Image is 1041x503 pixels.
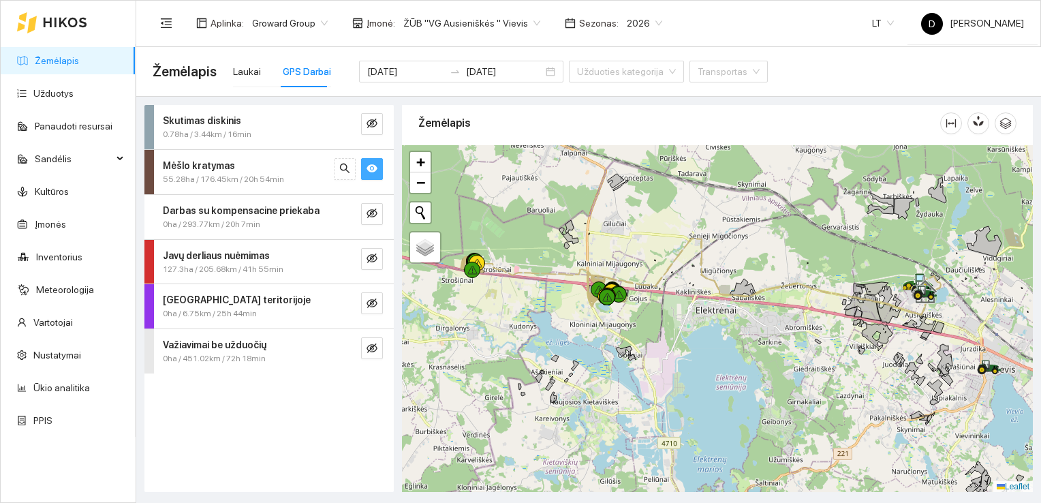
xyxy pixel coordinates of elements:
[35,219,66,230] a: Įmonės
[367,208,377,221] span: eye-invisible
[627,13,662,33] span: 2026
[153,10,180,37] button: menu-fold
[35,55,79,66] a: Žemėlapis
[163,160,235,171] strong: Mėšlo kratymas
[252,13,328,33] span: Groward Group
[163,294,311,305] strong: [GEOGRAPHIC_DATA] teritorijoje
[367,253,377,266] span: eye-invisible
[466,64,543,79] input: Pabaigos data
[367,118,377,131] span: eye-invisible
[163,263,283,276] span: 127.3ha / 205.68km / 41h 55min
[940,112,962,134] button: column-width
[416,174,425,191] span: −
[144,284,394,329] div: [GEOGRAPHIC_DATA] teritorijoje0ha / 6.75km / 25h 44mineye-invisible
[416,153,425,170] span: +
[144,240,394,284] div: Javų derliaus nuėmimas127.3ha / 205.68km / 41h 55mineye-invisible
[144,105,394,149] div: Skutimas diskinis0.78ha / 3.44km / 16mineye-invisible
[361,113,383,135] button: eye-invisible
[163,307,257,320] span: 0ha / 6.75km / 25h 44min
[367,343,377,356] span: eye-invisible
[929,13,935,35] span: D
[33,415,52,426] a: PPIS
[233,64,261,79] div: Laukai
[361,292,383,314] button: eye-invisible
[410,202,431,223] button: Initiate a new search
[33,88,74,99] a: Užduotys
[941,118,961,129] span: column-width
[36,284,94,295] a: Meteorologija
[163,339,266,350] strong: Važiavimai be užduočių
[163,115,241,126] strong: Skutimas diskinis
[160,17,172,29] span: menu-fold
[361,158,383,180] button: eye
[163,173,284,186] span: 55.28ha / 176.45km / 20h 54min
[352,18,363,29] span: shop
[163,352,266,365] span: 0ha / 451.02km / 72h 18min
[361,203,383,225] button: eye-invisible
[921,18,1024,29] span: [PERSON_NAME]
[35,145,112,172] span: Sandėlis
[872,13,894,33] span: LT
[35,186,69,197] a: Kultūros
[163,128,251,141] span: 0.78ha / 3.44km / 16min
[410,232,440,262] a: Layers
[410,152,431,172] a: Zoom in
[367,64,444,79] input: Pradžios data
[450,66,461,77] span: to
[418,104,940,142] div: Žemėlapis
[163,205,320,216] strong: Darbas su kompensacine priekaba
[403,13,540,33] span: ŽŪB "VG Ausieniškės " Vievis
[163,218,260,231] span: 0ha / 293.77km / 20h 7min
[283,64,331,79] div: GPS Darbai
[153,61,217,82] span: Žemėlapis
[33,382,90,393] a: Ūkio analitika
[35,121,112,132] a: Panaudoti resursai
[33,317,73,328] a: Vartotojai
[196,18,207,29] span: layout
[410,172,431,193] a: Zoom out
[339,163,350,176] span: search
[33,350,81,361] a: Nustatymai
[579,16,619,31] span: Sezonas :
[36,251,82,262] a: Inventorius
[144,150,394,194] div: Mėšlo kratymas55.28ha / 176.45km / 20h 54minsearcheye
[997,482,1029,491] a: Leaflet
[367,16,395,31] span: Įmonė :
[163,250,270,261] strong: Javų derliaus nuėmimas
[361,248,383,270] button: eye-invisible
[211,16,244,31] span: Aplinka :
[144,195,394,239] div: Darbas su kompensacine priekaba0ha / 293.77km / 20h 7mineye-invisible
[361,337,383,359] button: eye-invisible
[367,163,377,176] span: eye
[565,18,576,29] span: calendar
[144,329,394,374] div: Važiavimai be užduočių0ha / 451.02km / 72h 18mineye-invisible
[334,158,356,180] button: search
[367,298,377,311] span: eye-invisible
[450,66,461,77] span: swap-right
